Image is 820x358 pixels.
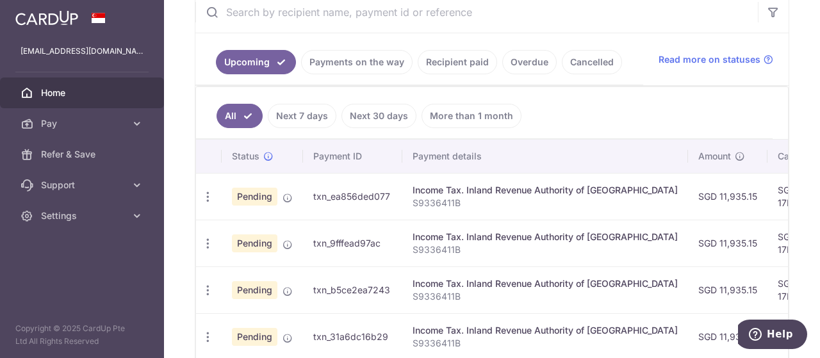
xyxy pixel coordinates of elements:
[413,197,678,209] p: S9336411B
[232,188,277,206] span: Pending
[41,179,126,191] span: Support
[659,53,760,66] span: Read more on statuses
[418,50,497,74] a: Recipient paid
[217,104,263,128] a: All
[422,104,521,128] a: More than 1 month
[15,10,78,26] img: CardUp
[41,148,126,161] span: Refer & Save
[303,266,402,313] td: txn_b5ce2ea7243
[232,150,259,163] span: Status
[738,320,807,352] iframe: Opens a widget where you can find more information
[268,104,336,128] a: Next 7 days
[413,231,678,243] div: Income Tax. Inland Revenue Authority of [GEOGRAPHIC_DATA]
[216,50,296,74] a: Upcoming
[413,184,678,197] div: Income Tax. Inland Revenue Authority of [GEOGRAPHIC_DATA]
[41,117,126,130] span: Pay
[688,220,767,266] td: SGD 11,935.15
[659,53,773,66] a: Read more on statuses
[41,86,126,99] span: Home
[688,173,767,220] td: SGD 11,935.15
[341,104,416,128] a: Next 30 days
[232,281,277,299] span: Pending
[413,324,678,337] div: Income Tax. Inland Revenue Authority of [GEOGRAPHIC_DATA]
[413,277,678,290] div: Income Tax. Inland Revenue Authority of [GEOGRAPHIC_DATA]
[301,50,413,74] a: Payments on the way
[688,266,767,313] td: SGD 11,935.15
[303,220,402,266] td: txn_9fffead97ac
[41,209,126,222] span: Settings
[413,290,678,303] p: S9336411B
[413,243,678,256] p: S9336411B
[502,50,557,74] a: Overdue
[303,173,402,220] td: txn_ea856ded077
[232,328,277,346] span: Pending
[232,234,277,252] span: Pending
[402,140,688,173] th: Payment details
[413,337,678,350] p: S9336411B
[303,140,402,173] th: Payment ID
[698,150,731,163] span: Amount
[562,50,622,74] a: Cancelled
[20,45,143,58] p: [EMAIL_ADDRESS][DOMAIN_NAME]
